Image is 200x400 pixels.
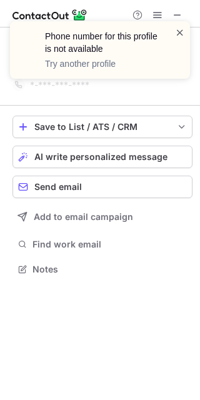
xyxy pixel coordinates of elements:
header: Phone number for this profile is not available [45,30,160,55]
img: warning [19,30,39,50]
button: Add to email campaign [12,206,192,228]
p: Try another profile [45,57,160,70]
button: Find work email [12,236,192,253]
button: Send email [12,176,192,198]
span: Send email [34,182,82,192]
button: AI write personalized message [12,146,192,168]
span: Find work email [32,239,187,250]
span: Notes [32,264,187,275]
img: ContactOut v5.3.10 [12,7,87,22]
button: save-profile-one-click [12,116,192,138]
button: Notes [12,261,192,278]
div: Save to List / ATS / CRM [34,122,171,132]
span: Add to email campaign [34,212,133,222]
span: AI write personalized message [34,152,167,162]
